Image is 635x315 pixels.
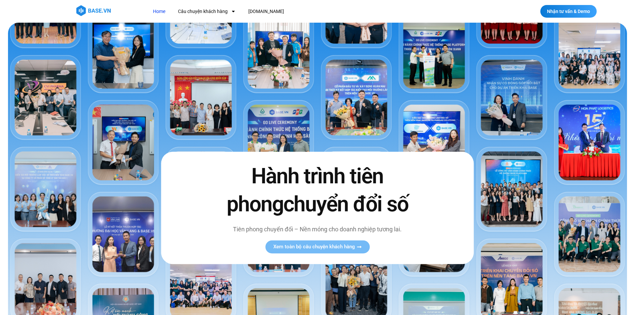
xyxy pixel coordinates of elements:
p: Tiên phong chuyển đổi – Nền móng cho doanh nghiệp tương lai. [212,225,422,234]
a: Xem toàn bộ câu chuyện khách hàng [265,240,370,253]
span: Nhận tư vấn & Demo [547,9,590,14]
a: [DOMAIN_NAME] [243,5,289,18]
a: Nhận tư vấn & Demo [540,5,597,18]
nav: Menu [148,5,406,18]
span: Xem toàn bộ câu chuyện khách hàng [273,244,355,249]
span: chuyển đổi số [283,192,408,217]
h2: Hành trình tiên phong [212,163,422,218]
a: Home [148,5,170,18]
a: Câu chuyện khách hàng [173,5,241,18]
